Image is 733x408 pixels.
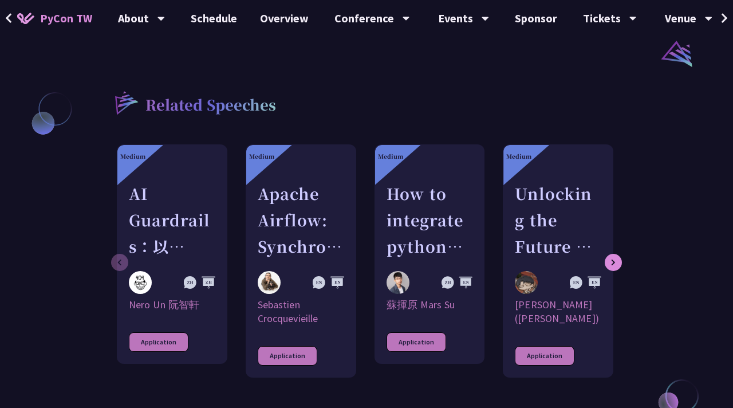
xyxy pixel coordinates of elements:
[515,271,538,294] img: 李唯 (Wei Lee)
[515,181,601,260] div: Unlocking the Future of Data Pipelines - Apache Airflow 3
[258,298,344,325] div: Sebastien Crocquevieille
[40,10,92,27] span: PyCon TW
[387,271,409,294] img: 蘇揮原 Mars Su
[258,181,344,260] div: Apache Airflow: Synchronizing Datasets across Multiple instances
[378,152,403,160] div: Medium
[98,74,153,130] img: r3.8d01567.svg
[258,271,281,294] img: Sebastien Crocquevieille
[120,152,145,160] div: Medium
[246,144,356,378] a: Medium Apache Airflow: Synchronizing Datasets across Multiple instances Sebastien Crocquevieille ...
[258,346,317,366] div: Application
[129,332,188,352] div: Application
[503,144,613,378] a: Medium Unlocking the Future of Data Pipelines - Apache Airflow 3 李唯 (Wei Lee) [PERSON_NAME] ([PER...
[387,332,446,352] div: Application
[129,271,152,294] img: Nero Un 阮智軒
[6,4,104,33] a: PyCon TW
[249,152,274,160] div: Medium
[515,346,574,366] div: Application
[375,144,485,364] a: Medium How to integrate python tools with Apache Iceberg to build ETLT pipeline on Shift-Left Arc...
[17,13,34,24] img: Home icon of PyCon TW 2025
[515,298,601,325] div: [PERSON_NAME] ([PERSON_NAME])
[129,181,215,260] div: AI Guardrails：以 Python 構建企業級 LLM 安全防護策略
[117,144,227,364] a: Medium AI Guardrails：以 Python 構建企業級 LLM 安全防護策略 Nero Un 阮智軒 Nero Un 阮智軒 Application
[387,298,473,312] div: 蘇揮原 Mars Su
[145,95,276,117] p: Related Speeches
[129,298,215,312] div: Nero Un 阮智軒
[387,181,473,260] div: How to integrate python tools with Apache Iceberg to build ETLT pipeline on Shift-Left Architecture
[506,152,531,160] div: Medium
